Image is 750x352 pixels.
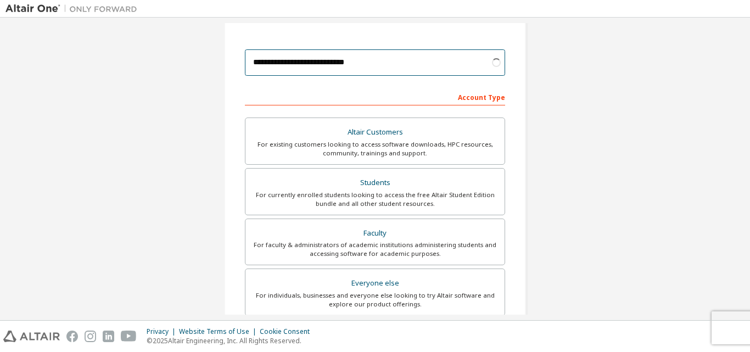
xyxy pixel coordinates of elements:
div: For existing customers looking to access software downloads, HPC resources, community, trainings ... [252,140,498,158]
img: facebook.svg [66,331,78,342]
p: © 2025 Altair Engineering, Inc. All Rights Reserved. [147,336,316,345]
div: Altair Customers [252,125,498,140]
div: Account Type [245,88,505,105]
img: linkedin.svg [103,331,114,342]
img: instagram.svg [85,331,96,342]
div: Faculty [252,226,498,241]
div: For individuals, businesses and everyone else looking to try Altair software and explore our prod... [252,291,498,309]
div: Everyone else [252,276,498,291]
div: For currently enrolled students looking to access the free Altair Student Edition bundle and all ... [252,191,498,208]
img: Altair One [5,3,143,14]
div: Cookie Consent [260,327,316,336]
div: For faculty & administrators of academic institutions administering students and accessing softwa... [252,241,498,258]
div: Privacy [147,327,179,336]
div: Website Terms of Use [179,327,260,336]
img: altair_logo.svg [3,331,60,342]
div: Students [252,175,498,191]
img: youtube.svg [121,331,137,342]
